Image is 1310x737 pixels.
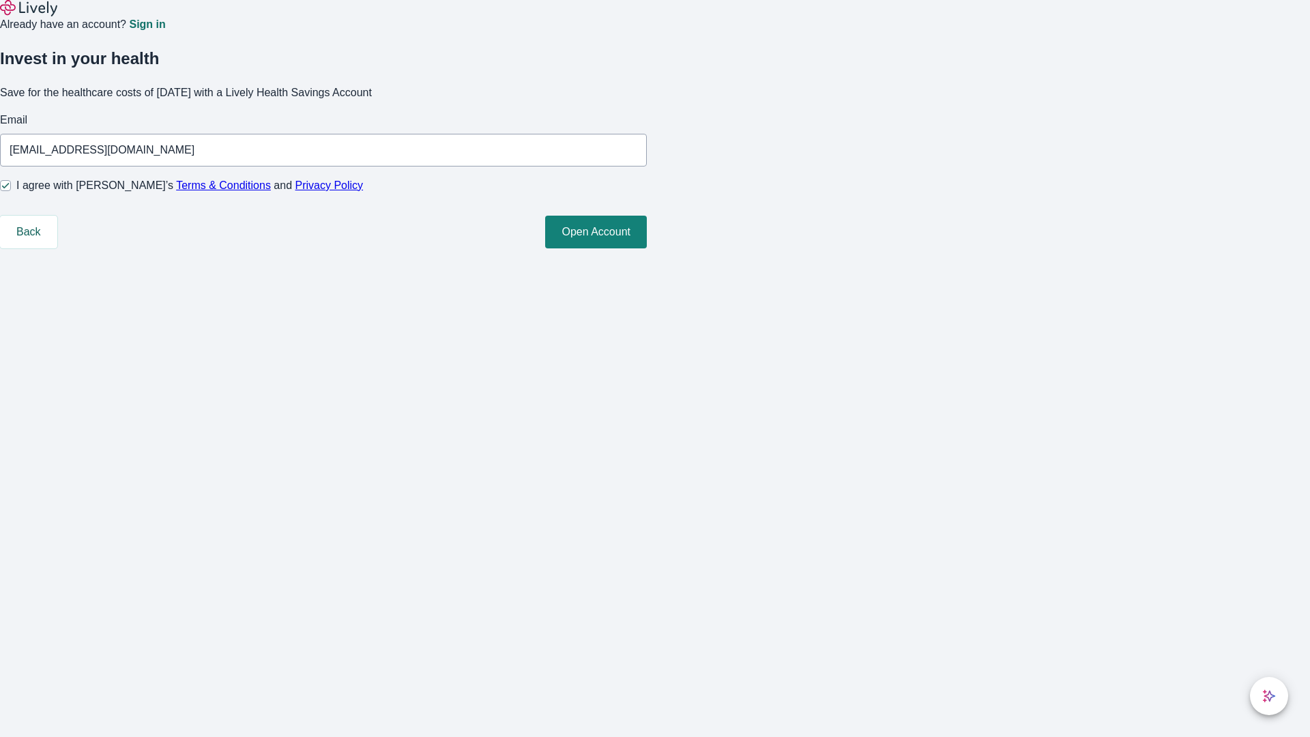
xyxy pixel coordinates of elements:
a: Sign in [129,19,165,30]
svg: Lively AI Assistant [1262,689,1276,703]
a: Privacy Policy [295,179,364,191]
button: chat [1250,677,1288,715]
span: I agree with [PERSON_NAME]’s and [16,177,363,194]
button: Open Account [545,216,647,248]
a: Terms & Conditions [176,179,271,191]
